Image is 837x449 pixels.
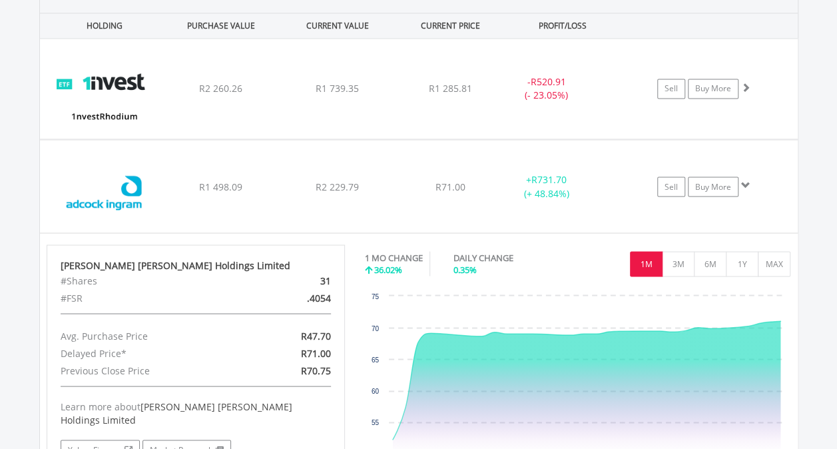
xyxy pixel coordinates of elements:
span: 0.35% [453,263,477,275]
span: R1 498.09 [199,180,242,193]
span: R731.70 [531,173,567,186]
a: Buy More [688,177,738,197]
div: Delayed Price* [51,344,244,362]
button: 3M [662,251,695,276]
div: .4054 [244,289,340,306]
div: PROFIT/LOSS [506,13,620,38]
a: Sell [657,177,685,197]
div: CURRENT VALUE [281,13,395,38]
span: R71.00 [301,346,331,359]
span: R520.91 [531,75,566,88]
text: 60 [372,387,380,394]
span: [PERSON_NAME] [PERSON_NAME] Holdings Limited [61,400,292,426]
span: 36.02% [374,263,402,275]
div: PURCHASE VALUE [164,13,278,38]
div: - (- 23.05%) [497,75,597,102]
div: 31 [244,272,340,289]
div: Avg. Purchase Price [51,327,244,344]
span: R47.70 [301,329,331,342]
text: 55 [372,418,380,426]
img: EQU.ZA.AIP.png [47,157,161,228]
text: 70 [372,324,380,332]
span: R71.00 [435,180,465,193]
div: DAILY CHANGE [453,251,560,264]
div: CURRENT PRICE [397,13,503,38]
span: R2 260.26 [199,82,242,95]
span: R2 229.79 [316,180,359,193]
span: R1 739.35 [316,82,359,95]
img: EQU.ZA.ETFRHO.png [47,55,161,135]
div: HOLDING [41,13,162,38]
div: #FSR [51,289,244,306]
button: 1M [630,251,663,276]
a: Buy More [688,79,738,99]
div: Learn more about [61,400,331,426]
div: + (+ 48.84%) [497,173,597,200]
button: 6M [694,251,726,276]
span: R1 285.81 [429,82,472,95]
div: [PERSON_NAME] [PERSON_NAME] Holdings Limited [61,258,331,272]
button: 1Y [726,251,758,276]
text: 65 [372,356,380,363]
div: Previous Close Price [51,362,244,379]
div: #Shares [51,272,244,289]
button: MAX [758,251,790,276]
a: Sell [657,79,685,99]
div: 1 MO CHANGE [365,251,423,264]
text: 75 [372,292,380,300]
span: R70.75 [301,364,331,376]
